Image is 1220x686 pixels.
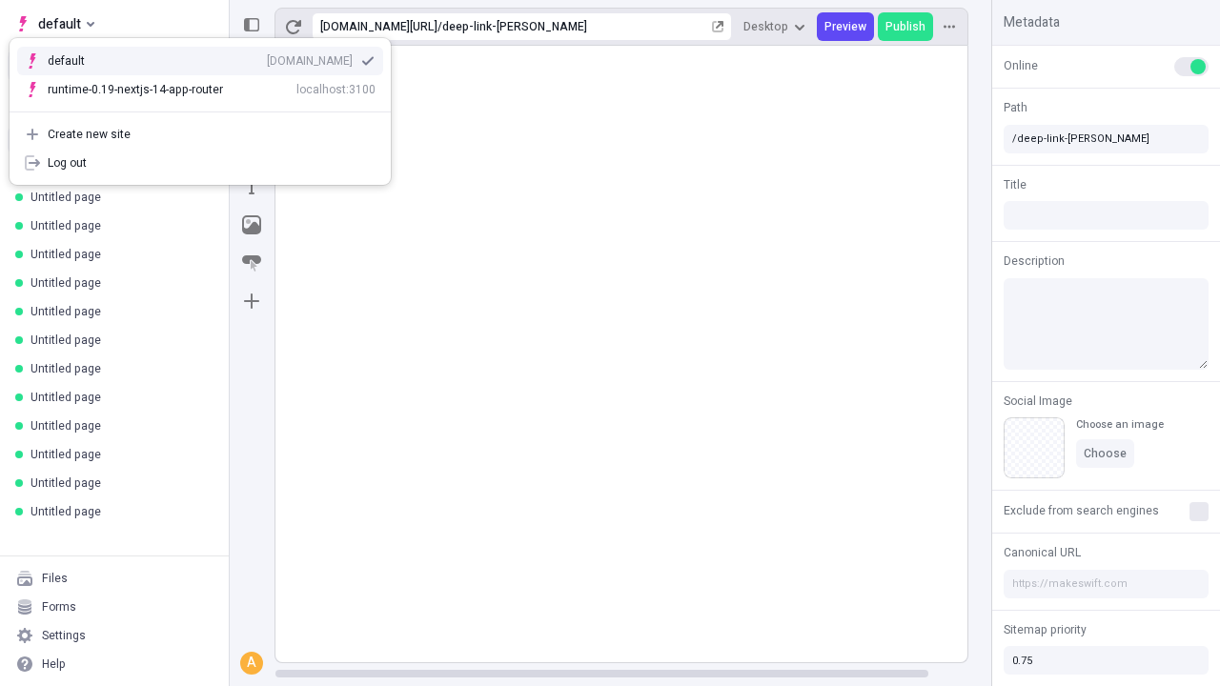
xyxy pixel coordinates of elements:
[1084,446,1127,461] span: Choose
[42,599,76,615] div: Forms
[30,447,206,462] div: Untitled page
[1004,502,1159,519] span: Exclude from search engines
[736,12,813,41] button: Desktop
[30,275,206,291] div: Untitled page
[743,19,788,34] span: Desktop
[1004,252,1065,270] span: Description
[42,628,86,643] div: Settings
[30,475,206,491] div: Untitled page
[42,656,66,672] div: Help
[1004,621,1087,638] span: Sitemap priority
[10,39,391,111] div: Suggestions
[1004,393,1072,410] span: Social Image
[1004,176,1027,193] span: Title
[242,654,261,673] div: A
[30,304,206,319] div: Untitled page
[885,19,925,34] span: Publish
[48,53,114,69] div: default
[48,82,223,97] div: runtime-0.19-nextjs-14-app-router
[30,190,206,205] div: Untitled page
[267,53,353,69] div: [DOMAIN_NAME]
[824,19,866,34] span: Preview
[1004,99,1027,116] span: Path
[30,361,206,376] div: Untitled page
[1076,439,1134,468] button: Choose
[234,246,269,280] button: Button
[30,390,206,405] div: Untitled page
[1004,570,1209,598] input: https://makeswift.com
[1004,57,1038,74] span: Online
[878,12,933,41] button: Publish
[38,12,81,35] span: default
[1004,544,1081,561] span: Canonical URL
[1076,417,1164,432] div: Choose an image
[30,418,206,434] div: Untitled page
[320,19,437,34] div: [URL][DOMAIN_NAME]
[234,208,269,242] button: Image
[296,82,376,97] div: localhost:3100
[442,19,708,34] div: deep-link-[PERSON_NAME]
[817,12,874,41] button: Preview
[437,19,442,34] div: /
[30,504,206,519] div: Untitled page
[30,333,206,348] div: Untitled page
[234,170,269,204] button: Text
[30,218,206,233] div: Untitled page
[8,10,102,38] button: Select site
[30,247,206,262] div: Untitled page
[42,571,68,586] div: Files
